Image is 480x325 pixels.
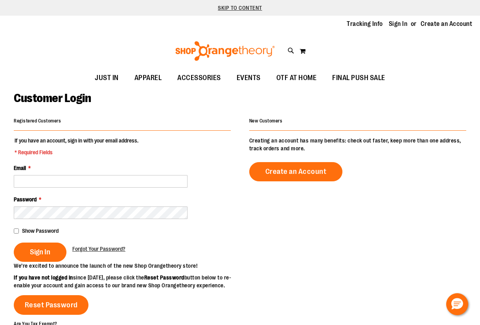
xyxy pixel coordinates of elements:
span: EVENTS [237,69,261,87]
span: Email [14,165,26,171]
span: * Required Fields [15,148,138,156]
a: Reset Password [14,295,88,315]
strong: Registered Customers [14,118,61,124]
span: Customer Login [14,91,91,105]
a: ACCESSORIES [169,69,229,87]
a: JUST IN [87,69,127,87]
span: APPAREL [134,69,162,87]
a: FINAL PUSH SALE [324,69,393,87]
a: Tracking Info [347,20,383,28]
img: Shop Orangetheory [174,41,276,61]
p: Creating an account has many benefits: check out faster, keep more than one address, track orders... [249,137,466,152]
span: Show Password [22,228,59,234]
p: We’re excited to announce the launch of the new Shop Orangetheory store! [14,262,240,270]
span: ACCESSORIES [177,69,221,87]
strong: New Customers [249,118,283,124]
a: Sign In [389,20,408,28]
button: Hello, have a question? Let’s chat. [446,293,468,315]
a: Create an Account [421,20,473,28]
span: Sign In [30,248,50,256]
span: FINAL PUSH SALE [332,69,385,87]
strong: Reset Password [144,274,184,281]
span: Forgot Your Password? [72,246,125,252]
a: APPAREL [127,69,170,87]
button: Sign In [14,243,66,262]
span: OTF AT HOME [276,69,317,87]
legend: If you have an account, sign in with your email address. [14,137,139,156]
p: since [DATE], please click the button below to re-enable your account and gain access to our bran... [14,274,240,289]
span: JUST IN [95,69,119,87]
strong: If you have not logged in [14,274,73,281]
a: OTF AT HOME [269,69,325,87]
span: Password [14,196,37,203]
a: EVENTS [229,69,269,87]
a: Create an Account [249,162,343,181]
span: Reset Password [25,301,78,309]
span: Create an Account [265,167,327,176]
span: Skip to Content [218,5,262,11]
a: Forgot Your Password? [72,245,125,253]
